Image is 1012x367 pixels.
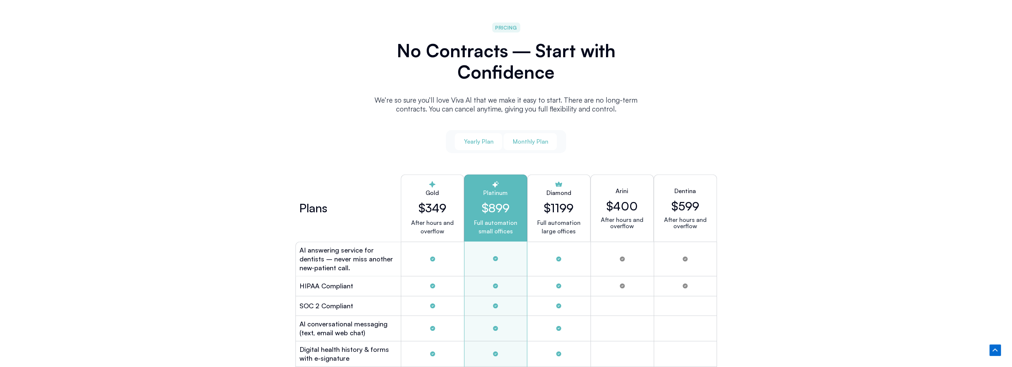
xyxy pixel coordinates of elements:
[512,137,548,145] span: Monthly Plan
[606,199,638,213] h2: $400
[674,186,696,195] h2: Dentina
[299,345,397,363] h2: Digital health history & forms with e-signature
[407,201,458,215] h2: $349
[299,203,327,212] h2: Plans
[597,217,647,229] p: After hours and overflow
[660,217,711,229] p: After hours and overflow
[299,246,397,272] h2: AI answering service for dentists – never miss another new‑patient call.
[366,96,647,113] p: We’re so sure you’ll love Viva Al that we make it easy to start. There are no long-term contracts...
[537,219,581,236] p: Full automation large offices
[366,40,647,83] h2: No Contracts ― Start with Confidence
[299,319,397,337] h2: Al conversational messaging (text, email web chat)
[544,201,573,215] h2: $1199
[407,219,458,236] p: After hours and overflow
[464,137,493,145] span: Yearly Plan
[299,301,353,310] h2: SOC 2 Compliant
[470,201,521,215] h2: $899
[495,23,517,32] span: PRICING
[299,281,353,290] h2: HIPAA Compliant
[546,188,571,197] h2: Diamond
[671,199,699,213] h2: $599
[470,219,521,236] p: Full automation small offices
[470,188,521,197] h2: Platinum
[407,188,458,197] h2: Gold
[616,186,628,195] h2: Arini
